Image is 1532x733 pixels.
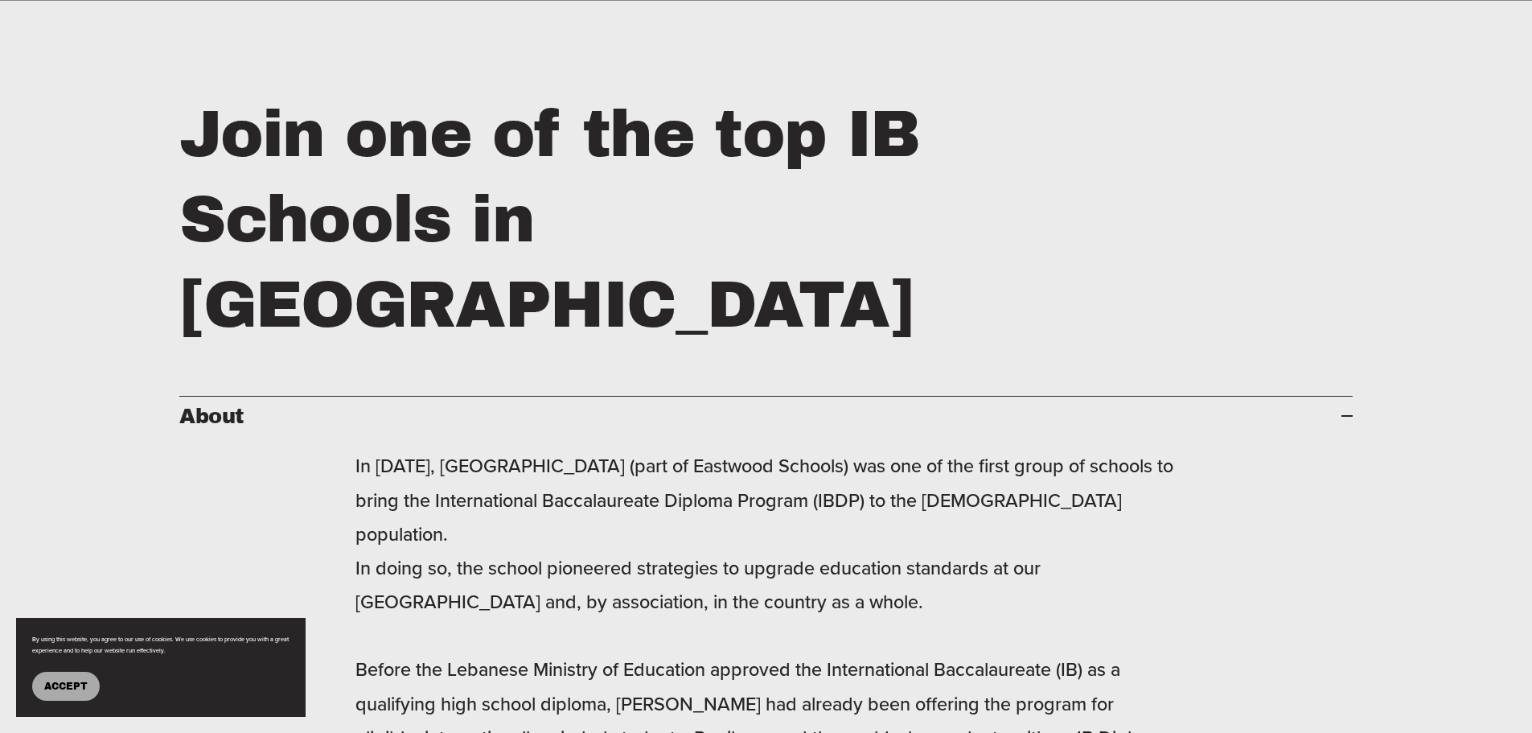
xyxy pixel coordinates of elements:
[16,618,306,717] section: Cookie banner
[44,681,88,692] span: Accept
[179,92,1116,348] h2: Join one of the top IB Schools in [GEOGRAPHIC_DATA]
[179,405,1341,427] span: About
[32,634,290,656] p: By using this website, you agree to our use of cookies. We use cookies to provide you with a grea...
[179,397,1353,439] button: About
[32,672,100,701] button: Accept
